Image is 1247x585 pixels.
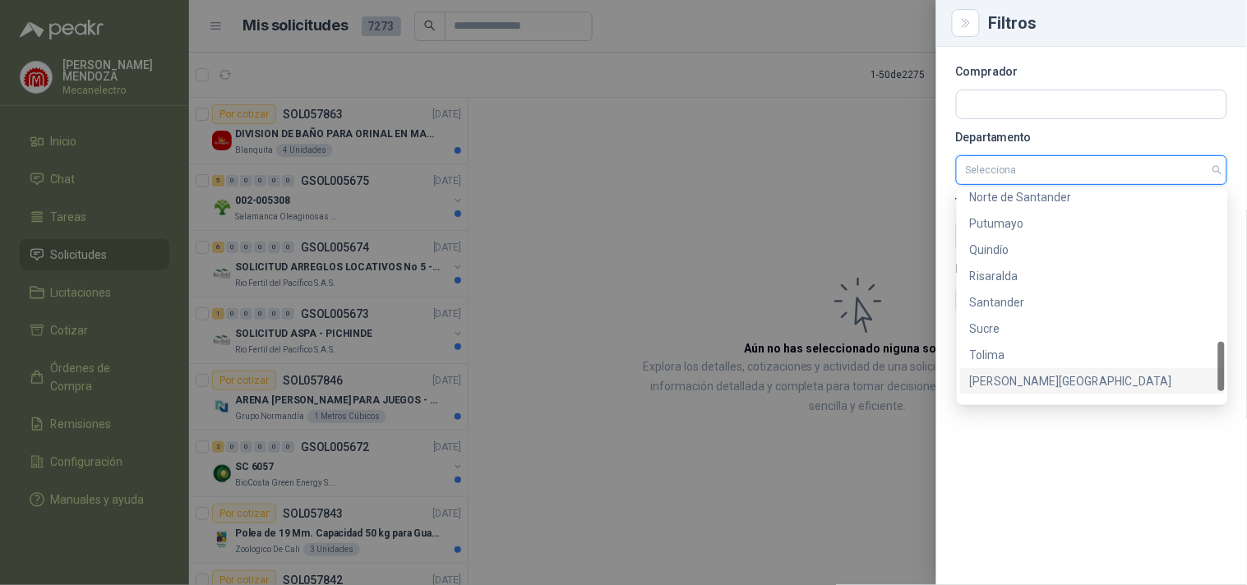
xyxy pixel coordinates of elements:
div: Sucre [970,320,1215,338]
div: Putumayo [970,214,1215,233]
div: Sucre [960,316,1225,342]
div: Tolima [960,342,1225,368]
div: Risaralda [970,267,1215,285]
div: Quindío [960,237,1225,263]
div: Norte de Santander [960,184,1225,210]
div: Filtros [989,15,1227,31]
div: Vaupés [970,398,1215,417]
div: Valle del Cauca [960,368,1225,394]
div: Santander [970,293,1215,311]
div: Norte de Santander [970,188,1215,206]
p: Departamento [956,132,1227,142]
div: [PERSON_NAME][GEOGRAPHIC_DATA] [970,372,1215,390]
div: Tolima [970,346,1215,364]
div: Vaupés [960,394,1225,421]
div: Santander [960,289,1225,316]
div: Putumayo [960,210,1225,237]
button: Close [956,13,976,33]
p: Comprador [956,67,1227,76]
div: Quindío [970,241,1215,259]
div: Risaralda [960,263,1225,289]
